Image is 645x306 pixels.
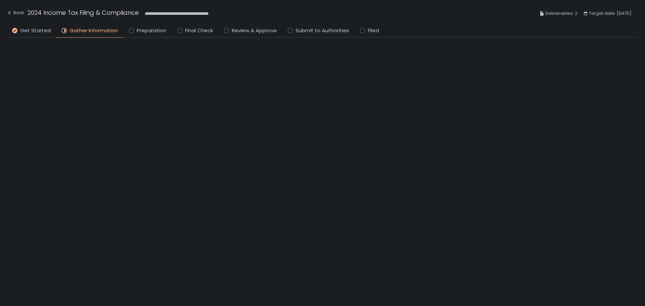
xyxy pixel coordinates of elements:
h1: 2024 Income Tax Filing & Compliance [28,8,139,17]
span: Deliverables: 2 [545,9,577,17]
span: Preparation [137,27,166,35]
div: Back [7,9,24,17]
span: Filed [368,27,379,35]
span: Target date: [DATE] [589,9,632,17]
span: Get Started [20,27,51,35]
span: Submit to Authorities [296,27,349,35]
span: Review & Approve [232,27,277,35]
span: Gather Information [70,27,118,35]
span: Final Check [185,27,213,35]
button: Back [7,8,24,19]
